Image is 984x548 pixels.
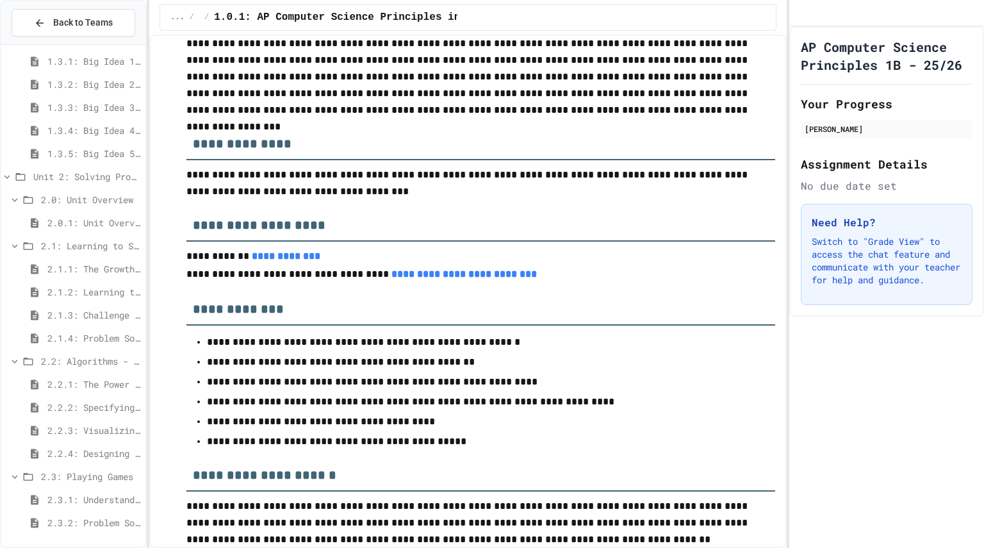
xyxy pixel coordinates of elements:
[812,215,962,230] h3: Need Help?
[47,78,140,91] span: 1.3.2: Big Idea 2 - Data
[190,12,194,22] span: /
[47,308,140,322] span: 2.1.3: Challenge Problem - The Bridge
[33,170,140,183] span: Unit 2: Solving Problems in Computer Science
[41,239,140,253] span: 2.1: Learning to Solve Hard Problems
[41,193,140,206] span: 2.0: Unit Overview
[812,235,962,286] p: Switch to "Grade View" to access the chat feature and communicate with your teacher for help and ...
[47,516,140,529] span: 2.3.2: Problem Solving Reflection
[47,147,140,160] span: 1.3.5: Big Idea 5 - Impact of Computing
[47,54,140,68] span: 1.3.1: Big Idea 1 - Creative Development
[805,123,969,135] div: [PERSON_NAME]
[47,262,140,276] span: 2.1.1: The Growth Mindset
[801,178,972,194] div: No due date set
[801,95,972,113] h2: Your Progress
[47,285,140,299] span: 2.1.2: Learning to Solve Hard Problems
[47,424,140,437] span: 2.2.3: Visualizing Logic with Flowcharts
[41,470,140,483] span: 2.3: Playing Games
[12,9,135,37] button: Back to Teams
[47,447,140,460] span: 2.2.4: Designing Flowcharts
[47,124,140,137] span: 1.3.4: Big Idea 4 - Computing Systems and Networks
[47,378,140,391] span: 2.2.1: The Power of Algorithms
[170,12,184,22] span: ...
[47,331,140,345] span: 2.1.4: Problem Solving Practice
[47,101,140,114] span: 1.3.3: Big Idea 3 - Algorithms and Programming
[53,16,113,29] span: Back to Teams
[801,155,972,173] h2: Assignment Details
[801,38,972,74] h1: AP Computer Science Principles 1B - 25/26
[47,401,140,414] span: 2.2.2: Specifying Ideas with Pseudocode
[214,10,602,25] span: 1.0.1: AP Computer Science Principles in Python Course Syllabus
[41,354,140,368] span: 2.2: Algorithms - from Pseudocode to Flowcharts
[47,493,140,506] span: 2.3.1: Understanding Games with Flowcharts
[204,12,209,22] span: /
[47,216,140,229] span: 2.0.1: Unit Overview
